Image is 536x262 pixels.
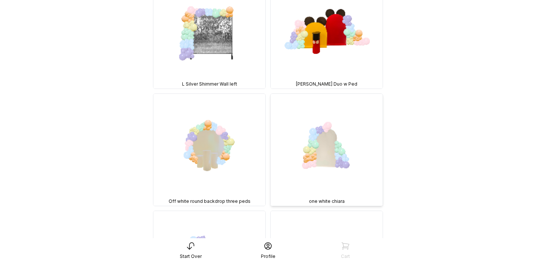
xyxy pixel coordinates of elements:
span: Off white round backdrop three peds [169,198,251,204]
div: Profile [261,253,275,259]
img: BKD, 3 Sizes, one white chiara [271,94,383,206]
span: [PERSON_NAME] Duo w Ped [296,81,357,87]
img: BKD, 3 Sizes, Off white round backdrop three peds [153,94,265,206]
span: one white chiara [309,198,345,204]
span: L Silver Shimmer Wall left [182,81,237,87]
div: Cart [341,253,350,259]
div: Start Over [180,253,202,259]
